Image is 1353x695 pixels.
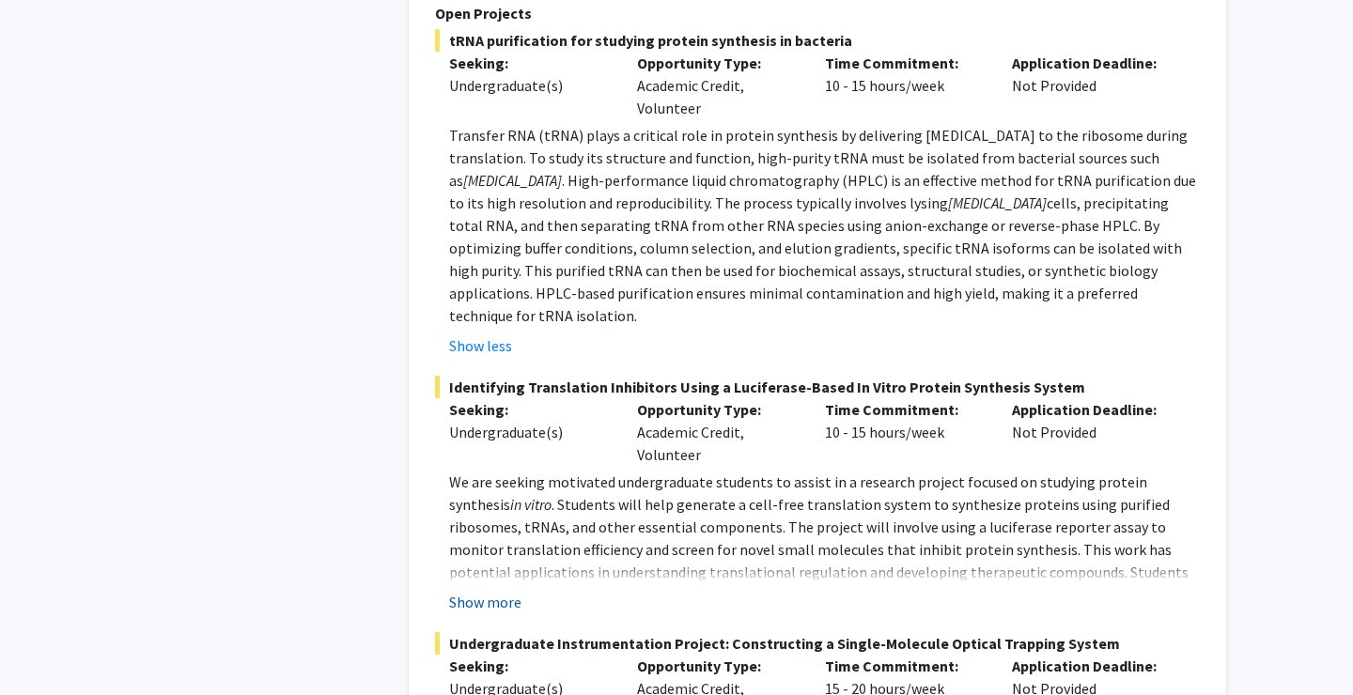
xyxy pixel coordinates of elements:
[449,398,609,421] p: Seeking:
[449,655,609,677] p: Seeking:
[623,398,811,466] div: Academic Credit, Volunteer
[825,398,985,421] p: Time Commitment:
[449,193,1182,325] span: cells, precipitating total RNA, and then separating tRNA from other RNA species using anion-excha...
[998,52,1186,119] div: Not Provided
[435,29,1200,52] span: tRNA purification for studying protein synthesis in bacteria
[623,52,811,119] div: Academic Credit, Volunteer
[811,52,999,119] div: 10 - 15 hours/week
[1012,655,1172,677] p: Application Deadline:
[449,52,609,74] p: Seeking:
[948,193,1047,212] em: [MEDICAL_DATA]
[510,495,552,514] em: in vitro
[449,472,1147,514] span: We are seeking motivated undergraduate students to assist in a research project focused on studyi...
[449,495,1189,604] span: . Students will help generate a cell-free translation system to synthesize proteins using purifie...
[825,655,985,677] p: Time Commitment:
[435,632,1200,655] span: Undergraduate Instrumentation Project: Constructing a Single-Molecule Optical Trapping System
[435,2,1200,24] p: Open Projects
[449,591,521,613] button: Show more
[449,126,1188,190] span: Transfer RNA (tRNA) plays a critical role in protein synthesis by delivering [MEDICAL_DATA] to th...
[449,421,609,443] div: Undergraduate(s)
[1012,52,1172,74] p: Application Deadline:
[637,398,797,421] p: Opportunity Type:
[637,52,797,74] p: Opportunity Type:
[449,334,512,357] button: Show less
[1012,398,1172,421] p: Application Deadline:
[463,171,562,190] em: [MEDICAL_DATA]
[449,74,609,97] div: Undergraduate(s)
[435,376,1200,398] span: Identifying Translation Inhibitors Using a Luciferase-Based In Vitro Protein Synthesis System
[449,171,1196,212] span: . High-performance liquid chromatography (HPLC) is an effective method for tRNA purification due ...
[14,610,80,681] iframe: Chat
[998,398,1186,466] div: Not Provided
[811,398,999,466] div: 10 - 15 hours/week
[637,655,797,677] p: Opportunity Type:
[825,52,985,74] p: Time Commitment:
